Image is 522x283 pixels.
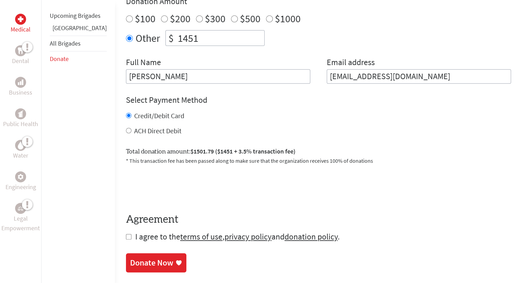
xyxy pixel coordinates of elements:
[53,24,107,32] a: [GEOGRAPHIC_DATA]
[12,45,29,66] a: DentalDental
[126,69,310,84] input: Enter Full Name
[327,69,511,84] input: Your Email
[50,39,81,47] a: All Brigades
[13,151,28,160] p: Water
[166,30,176,46] div: $
[240,12,260,25] label: $500
[18,174,23,180] img: Engineering
[126,173,230,200] iframe: reCAPTCHA
[126,253,186,272] a: Donate Now
[11,25,31,34] p: Medical
[126,147,295,157] label: Total donation amount:
[136,30,160,46] label: Other
[13,140,28,160] a: WaterWater
[135,231,340,242] span: I agree to the , and .
[134,111,184,120] label: Credit/Debit Card
[275,12,301,25] label: $1000
[5,182,36,192] p: Engineering
[50,12,101,20] a: Upcoming Brigades
[1,214,40,233] p: Legal Empowerment
[170,12,190,25] label: $200
[130,257,173,268] div: Donate Now
[285,231,338,242] a: donation policy
[18,206,23,210] img: Legal Empowerment
[18,47,23,54] img: Dental
[12,56,29,66] p: Dental
[327,57,375,69] label: Email address
[180,231,222,242] a: terms of use
[50,36,107,51] li: All Brigades
[1,203,40,233] a: Legal EmpowermentLegal Empowerment
[126,213,511,226] h4: Agreement
[5,171,36,192] a: EngineeringEngineering
[18,141,23,149] img: Water
[126,95,511,106] h4: Select Payment Method
[15,77,26,88] div: Business
[18,79,23,85] img: Business
[15,203,26,214] div: Legal Empowerment
[126,157,511,165] p: * This transaction fee has been passed along to make sure that the organization receives 100% of ...
[50,23,107,36] li: Guatemala
[50,51,107,66] li: Donate
[176,30,264,46] input: Enter Amount
[190,147,295,155] span: $1501.79 ($1451 + 3.5% transaction fee)
[3,119,38,129] p: Public Health
[15,171,26,182] div: Engineering
[15,45,26,56] div: Dental
[50,55,69,63] a: Donate
[134,126,182,135] label: ACH Direct Debit
[50,8,107,23] li: Upcoming Brigades
[205,12,225,25] label: $300
[135,12,155,25] label: $100
[3,108,38,129] a: Public HealthPublic Health
[15,108,26,119] div: Public Health
[15,140,26,151] div: Water
[9,88,32,97] p: Business
[15,14,26,25] div: Medical
[11,14,31,34] a: MedicalMedical
[18,16,23,22] img: Medical
[224,231,271,242] a: privacy policy
[9,77,32,97] a: BusinessBusiness
[18,110,23,117] img: Public Health
[126,57,161,69] label: Full Name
